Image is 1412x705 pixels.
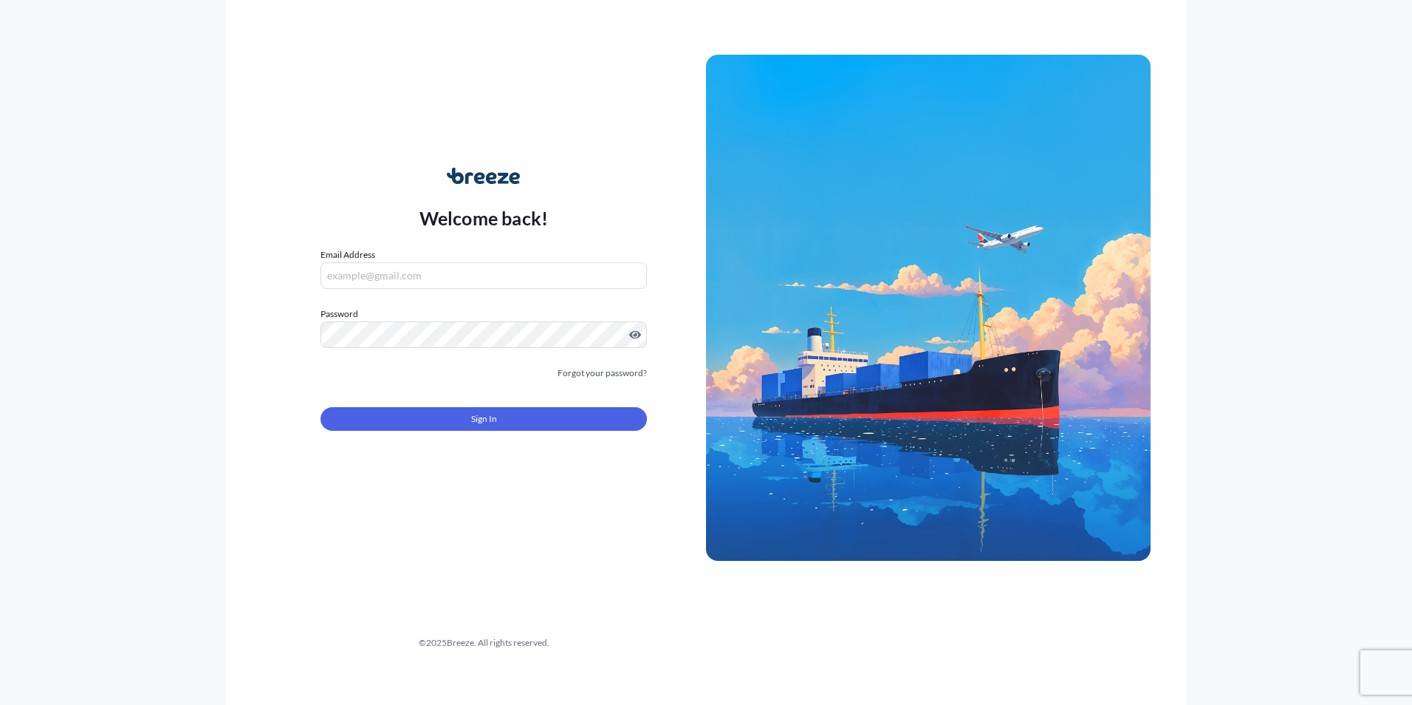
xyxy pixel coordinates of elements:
input: example@gmail.com [321,262,647,289]
label: Email Address [321,248,375,262]
button: Show password [629,329,641,341]
div: © 2025 Breeze. All rights reserved. [261,636,706,650]
a: Forgot your password? [558,366,647,381]
img: Ship illustration [706,55,1151,560]
button: Sign In [321,407,647,431]
label: Password [321,307,647,321]
p: Welcome back! [419,206,549,230]
span: Sign In [471,412,497,426]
